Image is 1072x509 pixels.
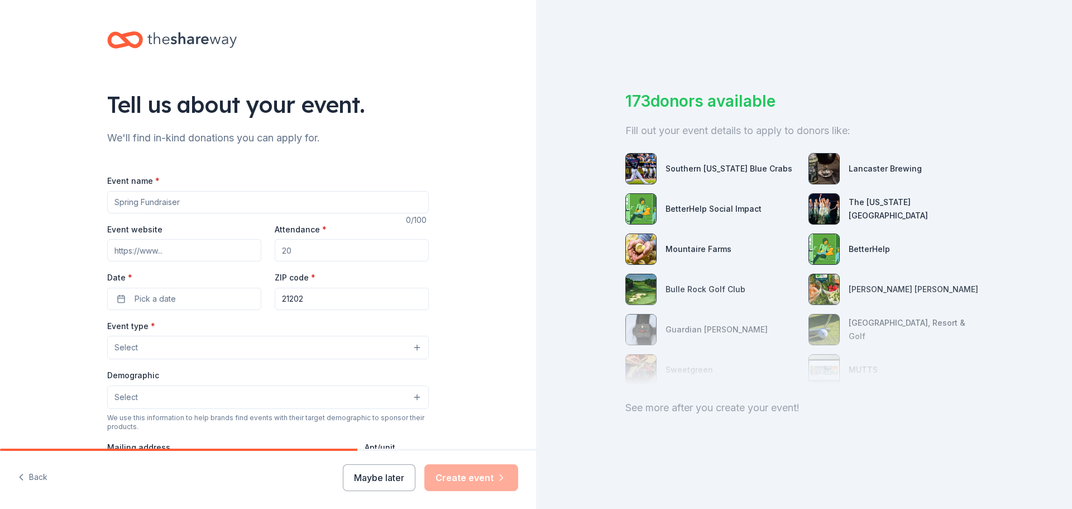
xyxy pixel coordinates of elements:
[107,413,429,431] div: We use this information to help brands find events with their target demographic to sponsor their...
[365,442,395,453] label: Apt/unit
[114,341,138,354] span: Select
[107,370,159,381] label: Demographic
[107,129,429,147] div: We'll find in-kind donations you can apply for.
[849,162,922,175] div: Lancaster Brewing
[625,89,983,113] div: 173 donors available
[809,234,839,264] img: photo for BetterHelp
[626,234,656,264] img: photo for Mountaire Farms
[275,288,429,310] input: 12345 (U.S. only)
[343,464,415,491] button: Maybe later
[18,466,47,489] button: Back
[809,194,839,224] img: photo for The Maryland Theatre
[107,272,261,283] label: Date
[666,202,762,216] div: BetterHelp Social Impact
[625,122,983,140] div: Fill out your event details to apply to donors like:
[107,175,160,187] label: Event name
[107,89,429,120] div: Tell us about your event.
[666,242,731,256] div: Mountaire Farms
[625,399,983,417] div: See more after you create your event!
[135,292,176,306] span: Pick a date
[107,224,162,235] label: Event website
[849,242,890,256] div: BetterHelp
[275,272,315,283] label: ZIP code
[107,191,429,213] input: Spring Fundraiser
[107,239,261,261] input: https://www...
[107,321,155,332] label: Event type
[626,194,656,224] img: photo for BetterHelp Social Impact
[275,239,429,261] input: 20
[107,288,261,310] button: Pick a date
[114,391,138,404] span: Select
[809,154,839,184] img: photo for Lancaster Brewing
[107,442,170,453] label: Mailing address
[666,162,792,175] div: Southern [US_STATE] Blue Crabs
[849,196,983,222] div: The [US_STATE][GEOGRAPHIC_DATA]
[107,336,429,359] button: Select
[107,386,429,409] button: Select
[626,154,656,184] img: photo for Southern Maryland Blue Crabs
[406,213,429,227] div: 0 /100
[275,224,327,235] label: Attendance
